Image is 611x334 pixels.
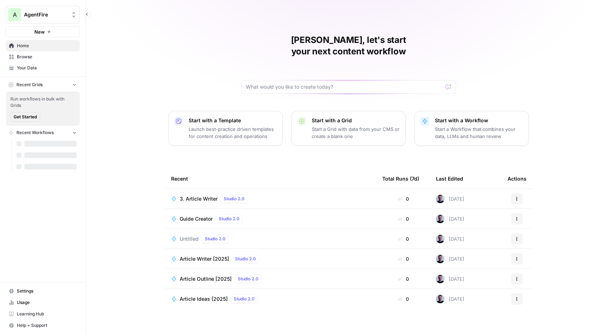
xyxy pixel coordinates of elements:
span: Studio 2.0 [235,256,256,262]
a: Article Ideas [2025]Studio 2.0 [171,295,371,303]
div: 0 [382,275,425,283]
div: [DATE] [436,255,464,263]
span: Get Started [14,114,37,120]
div: [DATE] [436,275,464,283]
div: [DATE] [436,195,464,203]
span: Guide Creator [180,215,213,222]
span: Studio 2.0 [205,236,226,242]
span: 3. Article Writer [180,195,218,202]
div: Actions [508,169,527,188]
p: Start a Workflow that combines your data, LLMs and human review [435,126,523,140]
button: Workspace: AgentFire [6,6,80,24]
a: Article Writer [2025]Studio 2.0 [171,255,371,263]
div: Recent [171,169,371,188]
span: Help + Support [17,322,77,329]
span: Recent Workflows [16,129,54,136]
span: Untitled [180,235,199,242]
button: Help + Support [6,320,80,331]
span: Your Data [17,65,77,71]
span: Studio 2.0 [238,276,258,282]
a: Your Data [6,62,80,74]
span: Article Outline [2025] [180,275,232,283]
button: Start with a TemplateLaunch best-practice driven templates for content creation and operations [168,111,283,146]
span: Home [17,43,77,49]
span: AgentFire [24,11,67,18]
img: mtb5lffcyzxtxeymzlrcp6m5jts6 [436,295,445,303]
div: Last Edited [436,169,463,188]
button: New [6,26,80,37]
img: mtb5lffcyzxtxeymzlrcp6m5jts6 [436,235,445,243]
button: Get Started [10,112,40,122]
p: Launch best-practice driven templates for content creation and operations [189,126,277,140]
img: mtb5lffcyzxtxeymzlrcp6m5jts6 [436,255,445,263]
span: A [13,10,17,19]
div: [DATE] [436,235,464,243]
a: Guide CreatorStudio 2.0 [171,215,371,223]
img: mtb5lffcyzxtxeymzlrcp6m5jts6 [436,275,445,283]
span: Usage [17,299,77,306]
a: Usage [6,297,80,308]
button: Recent Grids [6,79,80,90]
span: Browse [17,54,77,60]
span: Studio 2.0 [219,216,239,222]
a: Article Outline [2025]Studio 2.0 [171,275,371,283]
span: Recent Grids [16,82,43,88]
input: What would you like to create today? [246,83,443,90]
span: Article Ideas [2025] [180,295,228,303]
a: UntitledStudio 2.0 [171,235,371,243]
div: [DATE] [436,215,464,223]
img: mtb5lffcyzxtxeymzlrcp6m5jts6 [436,215,445,223]
button: Start with a GridStart a Grid with data from your CMS or create a blank one [291,111,406,146]
a: Settings [6,285,80,297]
span: Learning Hub [17,311,77,317]
span: Run workflows in bulk with Grids [10,96,76,109]
a: Learning Hub [6,308,80,320]
div: 0 [382,255,425,262]
a: Browse [6,51,80,63]
div: 0 [382,295,425,303]
div: [DATE] [436,295,464,303]
div: Total Runs (7d) [382,169,419,188]
button: Recent Workflows [6,127,80,138]
p: Start with a Template [189,117,277,124]
img: mtb5lffcyzxtxeymzlrcp6m5jts6 [436,195,445,203]
a: Home [6,40,80,51]
p: Start a Grid with data from your CMS or create a blank one [312,126,400,140]
a: 3. Article WriterStudio 2.0 [171,195,371,203]
button: Start with a WorkflowStart a Workflow that combines your data, LLMs and human review [414,111,529,146]
div: 0 [382,195,425,202]
span: Studio 2.0 [224,196,244,202]
span: Article Writer [2025] [180,255,229,262]
span: New [34,28,45,35]
h1: [PERSON_NAME], let's start your next content workflow [241,34,456,57]
span: Settings [17,288,77,294]
span: Studio 2.0 [234,296,254,302]
p: Start with a Workflow [435,117,523,124]
p: Start with a Grid [312,117,400,124]
div: 0 [382,215,425,222]
div: 0 [382,235,425,242]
